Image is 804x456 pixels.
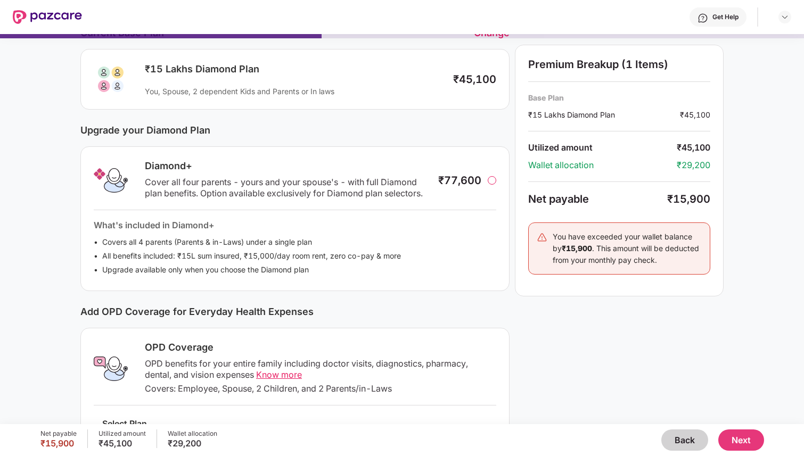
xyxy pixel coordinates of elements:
div: You have exceeded your wallet balance by . This amount will be deducted from your monthly pay check. [553,231,702,266]
li: Covers all 4 parents (Parents & in-Laws) under a single plan [94,236,496,248]
div: Net payable [528,193,667,205]
div: You, Spouse, 2 dependent Kids and Parents or In laws [145,86,442,96]
div: OPD benefits for your entire family including doctor visits, diagnostics, pharmacy, dental, and v... [145,358,496,380]
div: What's included in Diamond+ [94,219,496,232]
img: New Pazcare Logo [13,10,82,24]
li: All benefits included: ₹15L sum insured, ₹15,000/day room rent, zero co-pay & more [94,250,496,262]
div: ₹45,100 [677,142,710,153]
div: ₹15,900 [667,193,710,205]
button: Back [661,429,708,451]
img: svg+xml;base64,PHN2ZyB3aWR0aD0iODAiIGhlaWdodD0iODAiIHZpZXdCb3g9IjAgMCA4MCA4MCIgZmlsbD0ibm9uZSIgeG... [94,62,128,96]
div: ₹45,100 [99,438,146,449]
div: Base Plan [528,93,710,103]
img: svg+xml;base64,PHN2ZyBpZD0iSGVscC0zMngzMiIgeG1sbnM9Imh0dHA6Ly93d3cudzMub3JnLzIwMDAvc3ZnIiB3aWR0aD... [698,13,708,23]
div: Cover all four parents - yours and your spouse's - with full Diamond plan benefits. Option availa... [145,177,428,199]
div: ₹15 Lakhs Diamond Plan [528,109,680,120]
div: Wallet allocation [528,160,677,171]
div: Clear [475,422,496,434]
div: Utilized amount [99,429,146,438]
img: svg+xml;base64,PHN2ZyB4bWxucz0iaHR0cDovL3d3dy53My5vcmcvMjAwMC9zdmciIHdpZHRoPSIyNCIgaGVpZ2h0PSIyNC... [537,232,547,243]
div: ₹45,100 [453,73,496,86]
button: Next [718,429,764,451]
div: Wallet allocation [168,429,217,438]
img: Diamond+ [94,163,128,197]
div: OPD Coverage [145,341,496,354]
div: ₹45,100 [680,109,710,120]
div: Select Plan [94,418,155,438]
div: Utilized amount [528,142,677,153]
div: Add OPD Coverage for Everyday Health Expenses [80,306,510,317]
div: Covers: Employee, Spouse, 2 Children, and 2 Parents/in-Laws [145,383,496,394]
div: Net payable [40,429,77,438]
span: Know more [256,369,302,380]
b: ₹15,900 [562,244,592,253]
li: Upgrade available only when you choose the Diamond plan [94,264,496,276]
div: Premium Breakup (1 Items) [528,58,710,71]
div: ₹29,200 [677,160,710,171]
div: Get Help [712,13,739,21]
div: ₹15 Lakhs Diamond Plan [145,63,442,76]
div: Diamond+ [145,160,428,172]
div: Upgrade your Diamond Plan [80,125,510,136]
img: OPD Coverage [94,352,128,386]
div: ₹29,200 [168,438,217,449]
img: svg+xml;base64,PHN2ZyBpZD0iRHJvcGRvd24tMzJ4MzIiIHhtbG5zPSJodHRwOi8vd3d3LnczLm9yZy8yMDAwL3N2ZyIgd2... [781,13,789,21]
div: ₹15,900 [40,438,77,449]
div: ₹77,600 [438,174,481,187]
